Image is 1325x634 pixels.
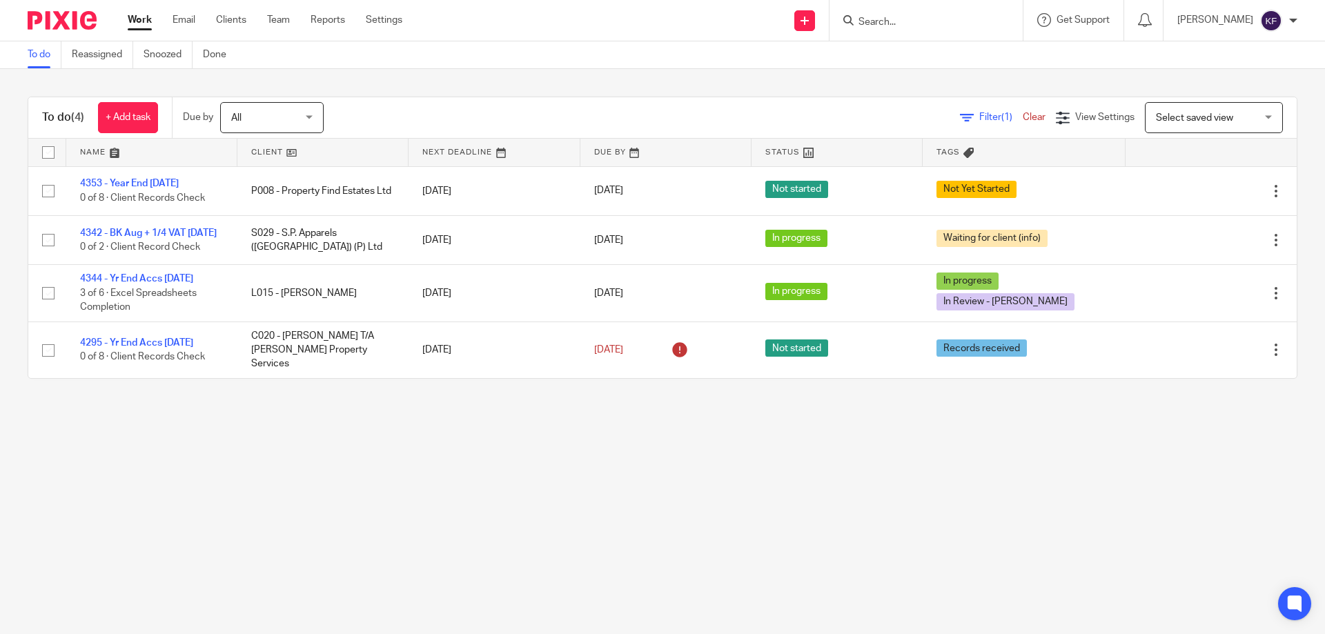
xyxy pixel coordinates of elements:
a: 4295 - Yr End Accs [DATE] [80,338,193,348]
a: 4342 - BK Aug + 1/4 VAT [DATE] [80,228,217,238]
p: Due by [183,110,213,124]
td: S029 - S.P. Apparels ([GEOGRAPHIC_DATA]) (P) Ltd [237,215,409,264]
td: [DATE] [409,321,580,377]
a: To do [28,41,61,68]
a: Clients [216,13,246,27]
a: Work [128,13,152,27]
a: 4353 - Year End [DATE] [80,179,179,188]
span: Not started [765,339,828,357]
span: (1) [1001,112,1012,122]
a: Done [203,41,237,68]
span: Not started [765,181,828,198]
td: [DATE] [409,215,580,264]
span: 3 of 6 · Excel Spreadsheets Completion [80,288,197,313]
span: [DATE] [594,288,623,298]
span: Select saved view [1156,113,1233,123]
a: 4344 - Yr End Accs [DATE] [80,274,193,284]
span: Not Yet Started [936,181,1017,198]
a: + Add task [98,102,158,133]
span: All [231,113,242,123]
td: L015 - [PERSON_NAME] [237,265,409,321]
span: Filter [979,112,1023,122]
span: View Settings [1075,112,1135,122]
td: C020 - [PERSON_NAME] T/A [PERSON_NAME] Property Services [237,321,409,377]
span: 0 of 8 · Client Records Check [80,352,205,361]
a: Reports [311,13,345,27]
span: In progress [936,273,999,290]
img: svg%3E [1260,10,1282,32]
a: Email [173,13,195,27]
span: In progress [765,283,827,300]
a: Snoozed [144,41,193,68]
span: Records received [936,339,1027,357]
span: [DATE] [594,345,623,355]
p: [PERSON_NAME] [1177,13,1253,27]
a: Clear [1023,112,1046,122]
img: Pixie [28,11,97,30]
a: Reassigned [72,41,133,68]
span: [DATE] [594,235,623,245]
span: [DATE] [594,186,623,196]
td: [DATE] [409,166,580,215]
h1: To do [42,110,84,125]
span: Tags [936,148,960,156]
span: 0 of 2 · Client Record Check [80,242,200,252]
input: Search [857,17,981,29]
td: [DATE] [409,265,580,321]
span: Get Support [1057,15,1110,25]
a: Settings [366,13,402,27]
span: In progress [765,230,827,247]
span: 0 of 8 · Client Records Check [80,193,205,203]
span: Waiting for client (info) [936,230,1048,247]
span: In Review - [PERSON_NAME] [936,293,1074,310]
td: P008 - Property Find Estates Ltd [237,166,409,215]
a: Team [267,13,290,27]
span: (4) [71,112,84,123]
